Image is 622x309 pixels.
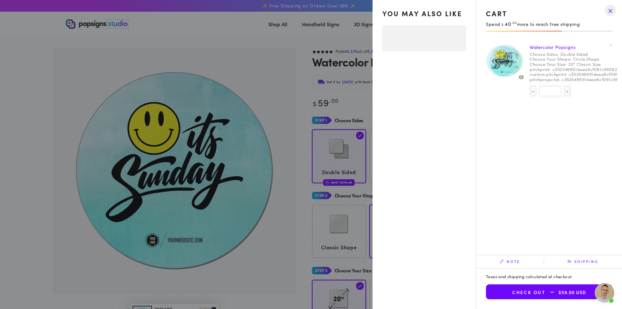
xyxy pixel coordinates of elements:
a: Open chat [595,283,614,303]
span: Spend more to reach free shipping [486,21,580,27]
bdi: 40 [501,20,517,27]
sup: .00 [512,20,517,25]
span: $ [501,22,504,27]
div: Cart [486,10,612,17]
